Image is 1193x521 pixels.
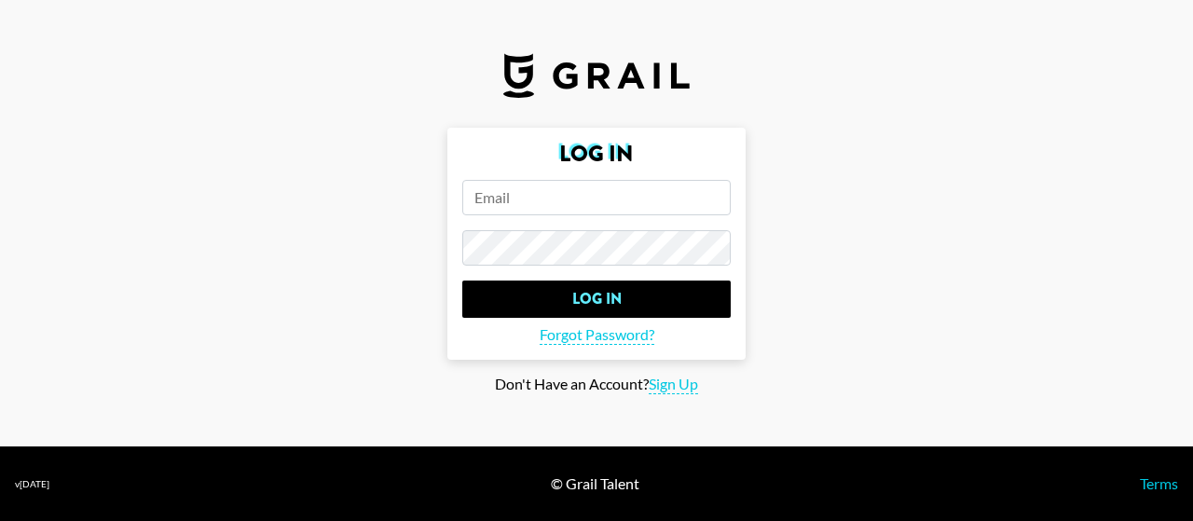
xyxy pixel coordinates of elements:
h2: Log In [462,143,731,165]
div: © Grail Talent [551,474,639,493]
div: Don't Have an Account? [15,375,1178,394]
span: Sign Up [649,375,698,394]
img: Grail Talent Logo [503,53,690,98]
div: v [DATE] [15,478,49,490]
input: Email [462,180,731,215]
a: Terms [1140,474,1178,492]
span: Forgot Password? [540,325,654,345]
input: Log In [462,281,731,318]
